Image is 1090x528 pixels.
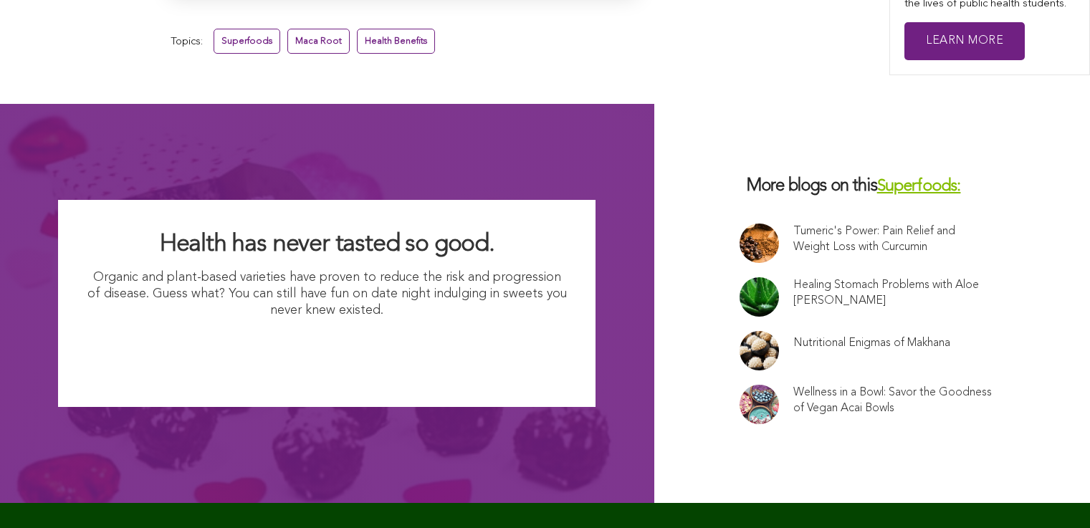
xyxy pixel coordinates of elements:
img: I Want Organic Shopping For Less [186,327,468,378]
iframe: Chat Widget [1018,459,1090,528]
span: Topics: [171,32,203,52]
p: Organic and plant-based varieties have proven to reduce the risk and progression of disease. Gues... [87,269,567,320]
a: Learn More [904,22,1025,60]
a: Tumeric's Power: Pain Relief and Weight Loss with Curcumin [793,224,993,255]
a: Superfoods: [877,178,961,195]
h2: Health has never tasted so good. [87,229,567,260]
a: Wellness in a Bowl: Savor the Goodness of Vegan Acai Bowls [793,385,993,416]
a: Health Benefits [357,29,435,54]
a: Healing Stomach Problems with Aloe [PERSON_NAME] [793,277,993,309]
a: Maca Root [287,29,350,54]
a: Superfoods [214,29,280,54]
h3: More blogs on this [740,176,1005,198]
a: Nutritional Enigmas of Makhana [793,335,950,351]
